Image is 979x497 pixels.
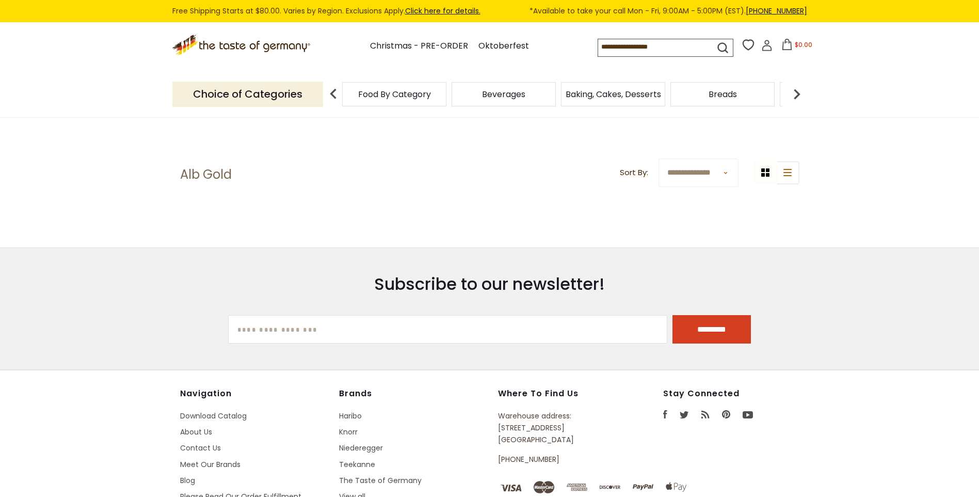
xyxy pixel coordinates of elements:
p: Choice of Categories [172,82,323,107]
span: $0.00 [795,40,812,49]
a: Food By Category [358,90,431,98]
a: Download Catalog [180,411,247,421]
a: Haribo [339,411,362,421]
a: Baking, Cakes, Desserts [566,90,661,98]
h4: Brands [339,389,488,399]
h4: Where to find us [498,389,616,399]
a: Contact Us [180,443,221,453]
button: $0.00 [775,39,818,54]
a: [PHONE_NUMBER] [746,6,807,16]
a: About Us [180,427,212,437]
a: Breads [709,90,737,98]
a: Meet Our Brands [180,459,240,470]
a: The Taste of Germany [339,475,422,486]
a: Christmas - PRE-ORDER [370,39,468,53]
a: Oktoberfest [478,39,529,53]
h4: Navigation [180,389,329,399]
h4: Stay Connected [663,389,799,399]
p: Warehouse address: [STREET_ADDRESS] [GEOGRAPHIC_DATA] [498,410,616,446]
h3: Subscribe to our newsletter! [228,274,751,294]
img: next arrow [787,84,807,104]
a: Niederegger [339,443,383,453]
a: Click here for details. [405,6,480,16]
div: Free Shipping Starts at $80.00. Varies by Region. Exclusions Apply. [172,5,807,17]
label: Sort By: [620,166,648,179]
a: Knorr [339,427,358,437]
a: Blog [180,475,195,486]
img: previous arrow [323,84,344,104]
a: Beverages [482,90,525,98]
span: *Available to take your call Mon - Fri, 9:00AM - 5:00PM (EST). [529,5,807,17]
p: [PHONE_NUMBER] [498,454,616,465]
h1: Alb Gold [180,167,232,182]
a: Teekanne [339,459,375,470]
